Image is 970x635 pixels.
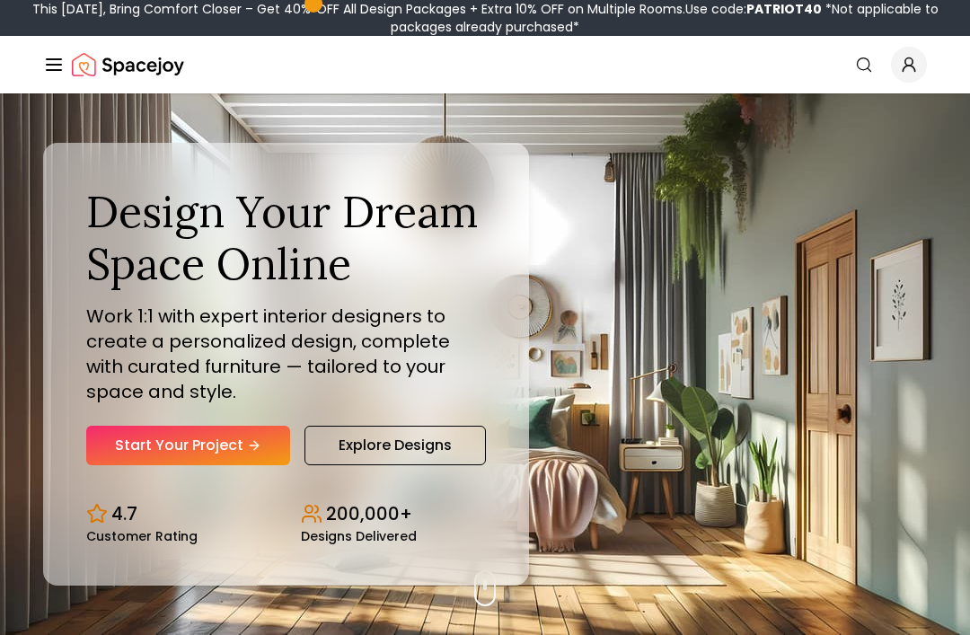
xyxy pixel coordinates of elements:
h1: Design Your Dream Space Online [86,186,486,289]
a: Spacejoy [72,47,184,83]
a: Start Your Project [86,426,290,465]
p: 4.7 [111,501,137,526]
p: Work 1:1 with expert interior designers to create a personalized design, complete with curated fu... [86,304,486,404]
img: Spacejoy Logo [72,47,184,83]
a: Explore Designs [304,426,486,465]
small: Customer Rating [86,530,198,542]
small: Designs Delivered [301,530,417,542]
div: Design stats [86,487,486,542]
nav: Global [43,36,927,93]
p: 200,000+ [326,501,412,526]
